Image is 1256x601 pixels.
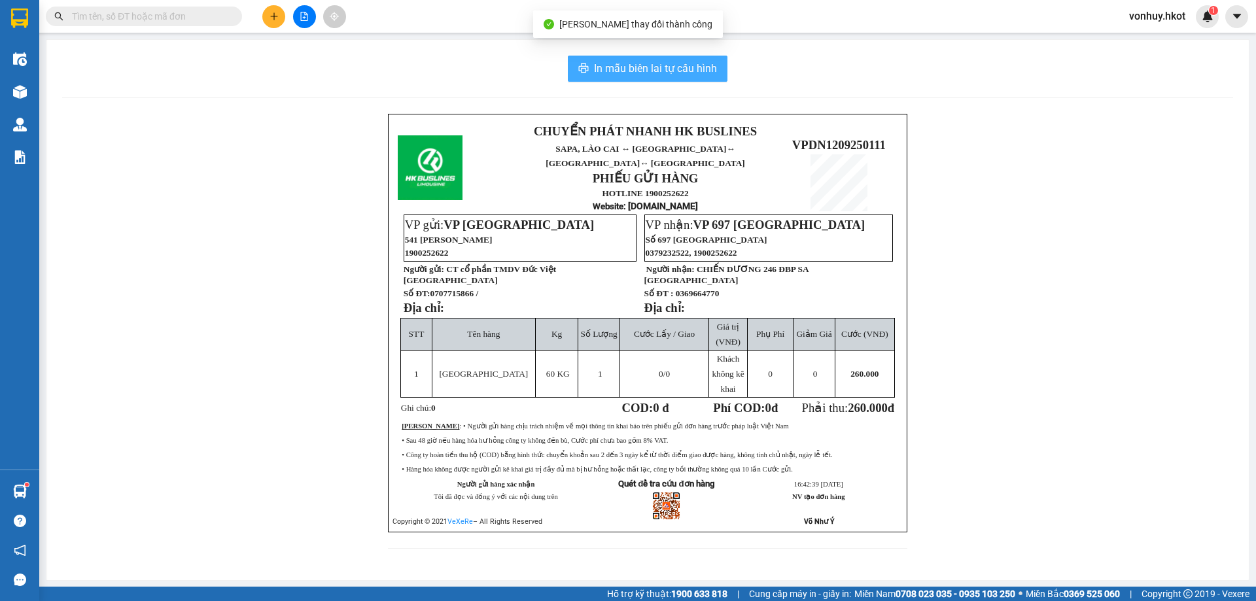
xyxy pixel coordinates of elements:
[716,322,741,347] span: Giá trị (VNĐ)
[671,589,727,599] strong: 1900 633 818
[1225,5,1248,28] button: caret-down
[270,12,279,21] span: plus
[653,401,669,415] span: 0 đ
[581,329,618,339] span: Số Lượng
[300,12,309,21] span: file-add
[813,369,818,379] span: 0
[578,63,589,75] span: printer
[634,329,695,339] span: Cước Lấy / Giao
[1026,587,1120,601] span: Miền Bắc
[402,466,793,473] span: • Hàng hóa không được người gửi kê khai giá trị đầy đủ mà bị hư hỏng hoặc thất lạc, công ty bồi t...
[414,369,419,379] span: 1
[1209,6,1218,15] sup: 1
[13,485,27,498] img: warehouse-icon
[644,288,674,298] strong: Số ĐT :
[646,235,767,245] span: Số 697 [GEOGRAPHIC_DATA]
[765,401,771,415] span: 0
[640,158,745,168] span: ↔ [GEOGRAPHIC_DATA]
[13,52,27,66] img: warehouse-icon
[457,481,535,488] strong: Người gửi hàng xác nhận
[841,329,888,339] span: Cước (VNĐ)
[404,264,556,285] span: CT cổ phần TMDV Đức Việt [GEOGRAPHIC_DATA]
[14,515,26,527] span: question-circle
[430,288,478,298] span: 0707715866 /
[25,483,29,487] sup: 1
[593,201,698,211] strong: : [DOMAIN_NAME]
[404,301,444,315] strong: Địa chỉ:
[598,369,602,379] span: 1
[602,188,688,198] strong: HOTLINE 1900252622
[1064,589,1120,599] strong: 0369 525 060
[659,369,670,379] span: /0
[607,587,727,601] span: Hỗ trợ kỹ thuật:
[405,218,594,232] span: VP gửi:
[796,329,831,339] span: Giảm Giá
[431,403,436,413] span: 0
[262,5,285,28] button: plus
[439,369,528,379] span: [GEOGRAPHIC_DATA]
[13,118,27,131] img: warehouse-icon
[593,201,623,211] span: Website
[402,437,668,444] span: • Sau 48 giờ nếu hàng hóa hư hỏng công ty không đền bù, Cước phí chưa bao gồm 8% VAT.
[737,587,739,601] span: |
[676,288,720,298] span: 0369664770
[13,150,27,164] img: solution-icon
[646,218,865,232] span: VP nhận:
[534,124,757,138] strong: CHUYỂN PHÁT NHANH HK BUSLINES
[444,218,594,232] span: VP [GEOGRAPHIC_DATA]
[622,401,669,415] strong: COD:
[434,493,558,500] span: Tôi đã đọc và đồng ý với các nội dung trên
[13,85,27,99] img: warehouse-icon
[404,264,444,274] strong: Người gửi:
[568,56,727,82] button: printerIn mẫu biên lai tự cấu hình
[559,19,712,29] span: [PERSON_NAME] thay đổi thành công
[402,451,832,458] span: • Công ty hoàn tiền thu hộ (COD) bằng hình thức chuyển khoản sau 2 đến 3 ngày kể từ thời điểm gia...
[467,329,500,339] span: Tên hàng
[404,288,478,298] strong: Số ĐT:
[330,12,339,21] span: aim
[405,235,493,245] span: 541 [PERSON_NAME]
[11,9,28,28] img: logo-vxr
[544,19,554,29] span: check-circle
[401,403,436,413] span: Ghi chú:
[756,329,784,339] span: Phụ Phí
[896,589,1015,599] strong: 0708 023 035 - 0935 103 250
[749,587,851,601] span: Cung cấp máy in - giấy in:
[646,264,695,274] strong: Người nhận:
[593,171,699,185] strong: PHIẾU GỬI HÀNG
[409,329,425,339] span: STT
[794,481,843,488] span: 16:42:39 [DATE]
[447,517,473,526] a: VeXeRe
[72,9,226,24] input: Tìm tên, số ĐT hoặc mã đơn
[551,329,562,339] span: Kg
[644,301,685,315] strong: Địa chỉ:
[659,369,663,379] span: 0
[693,218,865,232] span: VP 697 [GEOGRAPHIC_DATA]
[804,517,835,526] strong: Võ Như Ý
[323,5,346,28] button: aim
[854,587,1015,601] span: Miền Nam
[646,248,737,258] span: 0379232522, 1900252622
[54,12,63,21] span: search
[1211,6,1215,15] span: 1
[293,5,316,28] button: file-add
[14,574,26,586] span: message
[850,369,879,379] span: 260.000
[792,493,845,500] strong: NV tạo đơn hàng
[792,138,886,152] span: VPDN1209250111
[398,135,462,200] img: logo
[392,517,542,526] span: Copyright © 2021 – All Rights Reserved
[1119,8,1196,24] span: vonhuy.hkot
[14,544,26,557] span: notification
[1019,591,1022,596] span: ⚪️
[546,144,744,168] span: SAPA, LÀO CAI ↔ [GEOGRAPHIC_DATA]
[802,401,895,415] span: Phải thu:
[594,60,717,77] span: In mẫu biên lai tự cấu hình
[644,264,809,285] span: CHIẾN DƯƠNG 246 ĐBP SA [GEOGRAPHIC_DATA]
[712,354,744,394] span: Khách không kê khai
[618,479,714,489] strong: Quét để tra cứu đơn hàng
[768,369,773,379] span: 0
[888,401,894,415] span: đ
[1130,587,1132,601] span: |
[402,422,459,430] strong: [PERSON_NAME]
